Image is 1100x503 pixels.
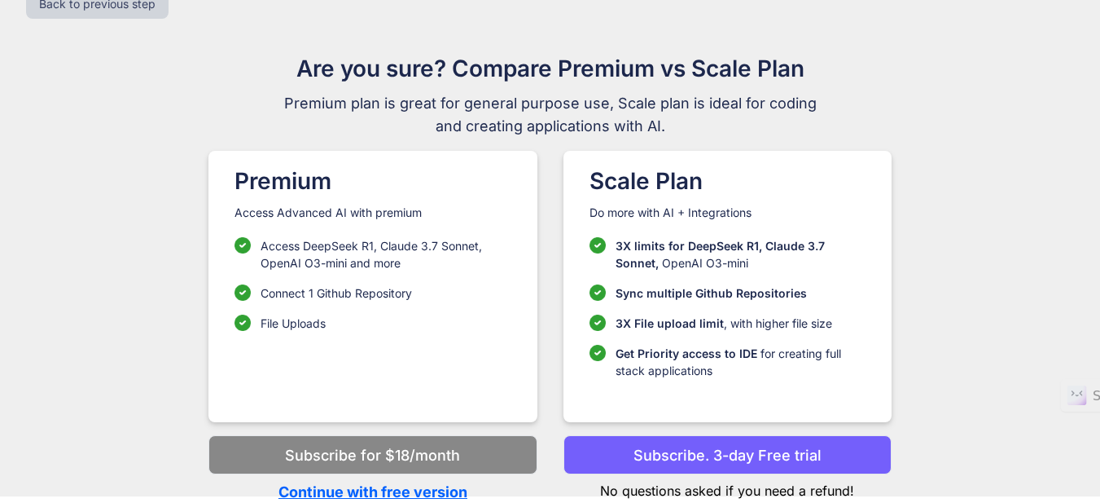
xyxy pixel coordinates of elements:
h1: Are you sure? Compare Premium vs Scale Plan [277,51,824,86]
img: checklist [234,315,251,331]
p: Continue with free version [208,481,537,503]
p: for creating full stack applications [616,345,866,379]
img: checklist [589,285,606,301]
p: Subscribe for $18/month [285,444,460,466]
span: 3X File upload limit [616,316,724,330]
p: Access Advanced AI with premium [234,205,511,221]
p: Connect 1 Github Repository [261,285,412,302]
p: OpenAI O3-mini [616,237,866,271]
button: Subscribe for $18/month [208,435,537,474]
img: checklist [234,285,251,301]
p: , with higher file size [616,315,832,332]
p: Sync multiple Github Repositories [616,285,807,302]
img: checklist [589,345,606,361]
p: File Uploads [261,315,326,332]
h1: Premium [234,164,511,198]
span: Premium plan is great for general purpose use, Scale plan is ideal for coding and creating applic... [277,92,824,138]
p: Subscribe. 3-day Free trial [633,444,822,466]
p: No questions asked if you need a refund! [563,474,892,501]
img: checklist [234,237,251,254]
p: Do more with AI + Integrations [589,205,866,221]
img: checklist [589,237,606,254]
p: Access DeepSeek R1, Claude 3.7 Sonnet, OpenAI O3-mini and more [261,237,511,271]
h1: Scale Plan [589,164,866,198]
img: checklist [589,315,606,331]
span: 3X limits for DeepSeek R1, Claude 3.7 Sonnet, [616,239,825,270]
span: Get Priority access to IDE [616,346,757,360]
button: Subscribe. 3-day Free trial [563,435,892,474]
